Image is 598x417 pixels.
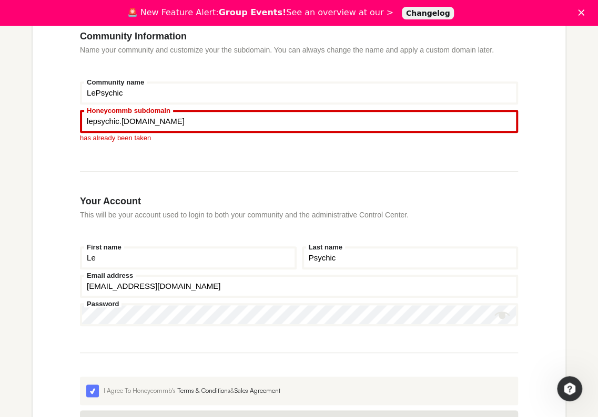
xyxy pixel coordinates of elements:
h3: Your Account [80,195,518,207]
div: 🚨 New Feature Alert: See an overview at our > [127,7,393,18]
p: This will be your account used to login to both your community and the administrative Control Cen... [80,210,518,220]
div: I Agree To Honeycommb's & [104,386,512,395]
input: First name [80,246,297,269]
input: Community name [80,81,518,105]
div: Close [578,9,589,16]
label: Last name [306,244,345,251]
h3: Community Information [80,30,518,42]
input: Last name [302,246,519,269]
a: Sales Agreement [235,387,280,394]
a: Changelog [402,7,454,19]
input: Email address [80,275,518,298]
b: Group Events! [219,7,287,17]
div: has already been taken [80,134,518,141]
label: Email address [84,272,136,279]
input: your-subdomain.honeycommb.com [80,110,518,133]
a: Terms & Conditions [177,387,230,394]
p: Name your community and customize your the subdomain. You can always change the name and apply a ... [80,45,518,55]
iframe: Intercom live chat [557,376,582,401]
button: Show password [494,307,510,323]
label: Honeycommb subdomain [84,107,173,114]
label: First name [84,244,124,251]
label: Password [84,300,121,307]
label: Community name [84,79,147,86]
